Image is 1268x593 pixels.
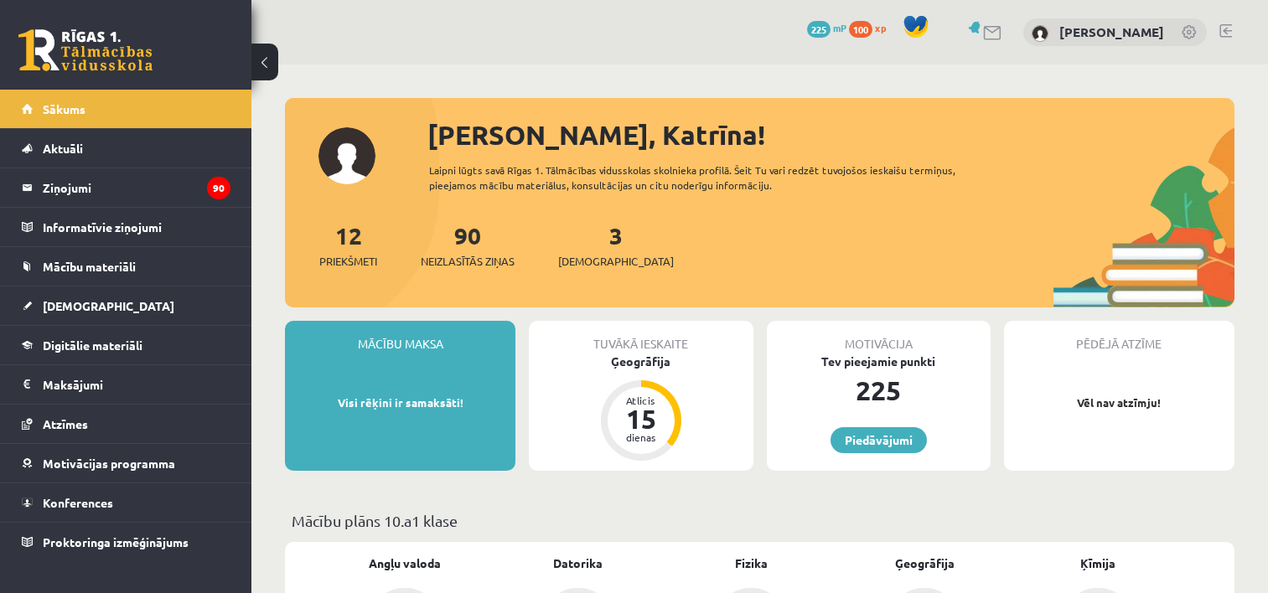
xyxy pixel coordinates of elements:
[1080,554,1115,572] a: Ķīmija
[292,509,1228,532] p: Mācību plāns 10.a1 klase
[1032,25,1048,42] img: Katrīna Jirgena
[421,220,515,270] a: 90Neizlasītās ziņas
[43,495,113,510] span: Konferences
[43,208,230,246] legend: Informatīvie ziņojumi
[43,141,83,156] span: Aktuāli
[421,253,515,270] span: Neizlasītās ziņas
[319,253,377,270] span: Priekšmeti
[895,554,955,572] a: Ģeogrāfija
[767,370,991,410] div: 225
[43,416,88,431] span: Atzīmes
[22,444,230,482] a: Motivācijas programma
[616,405,666,432] div: 15
[293,394,507,411] p: Visi rēķini ir samaksāti!
[807,21,846,34] a: 225 mP
[1059,23,1164,40] a: [PERSON_NAME]
[831,427,927,453] a: Piedāvājumi
[43,456,175,471] span: Motivācijas programma
[807,21,831,38] span: 225
[319,220,377,270] a: 12Priekšmeti
[285,321,515,353] div: Mācību maksa
[616,395,666,405] div: Atlicis
[833,21,846,34] span: mP
[22,523,230,561] a: Proktoringa izmēģinājums
[43,168,230,207] legend: Ziņojumi
[43,534,189,549] span: Proktoringa izmēģinājums
[875,21,886,34] span: xp
[22,129,230,168] a: Aktuāli
[22,286,230,325] a: [DEMOGRAPHIC_DATA]
[767,353,991,370] div: Tev pieejamie punkti
[558,220,674,270] a: 3[DEMOGRAPHIC_DATA]
[767,321,991,353] div: Motivācija
[207,177,230,199] i: 90
[616,432,666,442] div: dienas
[43,338,142,353] span: Digitālie materiāli
[22,326,230,364] a: Digitālie materiāli
[558,253,674,270] span: [DEMOGRAPHIC_DATA]
[22,168,230,207] a: Ziņojumi90
[1004,321,1234,353] div: Pēdējā atzīme
[43,101,85,116] span: Sākums
[22,247,230,286] a: Mācību materiāli
[529,321,753,353] div: Tuvākā ieskaite
[22,483,230,522] a: Konferences
[43,259,136,274] span: Mācību materiāli
[849,21,894,34] a: 100 xp
[427,115,1234,155] div: [PERSON_NAME], Katrīna!
[22,208,230,246] a: Informatīvie ziņojumi
[1012,394,1226,411] p: Vēl nav atzīmju!
[43,365,230,404] legend: Maksājumi
[529,353,753,370] div: Ģeogrāfija
[849,21,872,38] span: 100
[22,90,230,128] a: Sākums
[43,298,174,313] span: [DEMOGRAPHIC_DATA]
[22,365,230,404] a: Maksājumi
[429,162,999,193] div: Laipni lūgts savā Rīgas 1. Tālmācības vidusskolas skolnieka profilā. Šeit Tu vari redzēt tuvojošo...
[369,554,441,572] a: Angļu valoda
[18,29,153,71] a: Rīgas 1. Tālmācības vidusskola
[553,554,603,572] a: Datorika
[529,353,753,463] a: Ģeogrāfija Atlicis 15 dienas
[735,554,768,572] a: Fizika
[22,405,230,443] a: Atzīmes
